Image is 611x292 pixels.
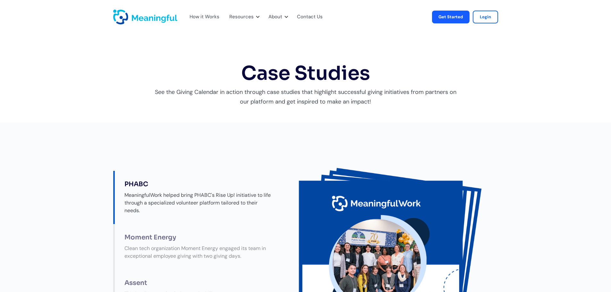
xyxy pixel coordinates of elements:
div: How it Works [190,13,219,21]
div: PHABC [118,180,279,188]
a: Login [473,11,498,23]
h1: Case Studies [155,63,456,84]
div: Clean tech organization Moment Energy engaged its team in exceptional employee giving with two gi... [118,241,279,263]
div: MeaningfulWork helped bring PHABC's Rise Up! initiative to life through a specialized volunteer p... [118,188,279,218]
a: Contact Us [297,13,323,21]
div: About [265,6,290,28]
div: Resources [229,13,254,21]
div: Moment Energy [118,234,279,241]
div: Contact Us [293,6,330,28]
div: About [268,13,282,21]
p: See the Giving Calendar in action through case studies that highlight successful giving initiativ... [155,87,456,107]
a: Get Started [432,11,470,23]
a: home [113,10,129,24]
a: How it Works [190,13,215,21]
div: Resources [225,6,261,28]
div: Assent [118,279,279,287]
div: How it Works [186,6,222,28]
